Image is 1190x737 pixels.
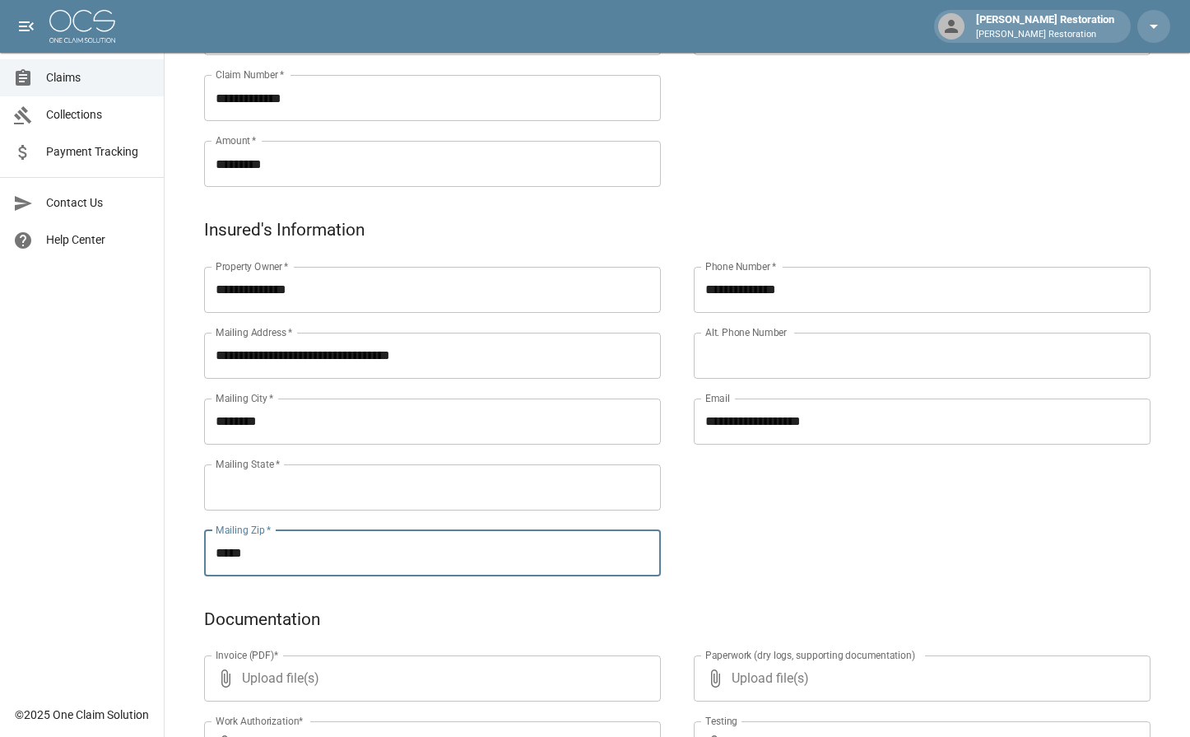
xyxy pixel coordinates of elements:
[705,648,915,662] label: Paperwork (dry logs, supporting documentation)
[10,10,43,43] button: open drawer
[46,194,151,212] span: Contact Us
[705,325,787,339] label: Alt. Phone Number
[216,133,257,147] label: Amount
[216,457,280,471] label: Mailing State
[216,68,284,82] label: Claim Number
[705,391,730,405] label: Email
[46,69,151,86] span: Claims
[216,523,272,537] label: Mailing Zip
[705,714,737,728] label: Testing
[216,325,292,339] label: Mailing Address
[216,714,304,728] label: Work Authorization*
[46,106,151,124] span: Collections
[46,143,151,161] span: Payment Tracking
[242,655,616,702] span: Upload file(s)
[732,655,1106,702] span: Upload file(s)
[15,707,149,723] div: © 2025 One Claim Solution
[216,391,274,405] label: Mailing City
[46,231,151,249] span: Help Center
[969,12,1121,41] div: [PERSON_NAME] Restoration
[705,259,776,273] label: Phone Number
[49,10,115,43] img: ocs-logo-white-transparent.png
[976,28,1114,42] p: [PERSON_NAME] Restoration
[216,648,279,662] label: Invoice (PDF)*
[216,259,289,273] label: Property Owner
